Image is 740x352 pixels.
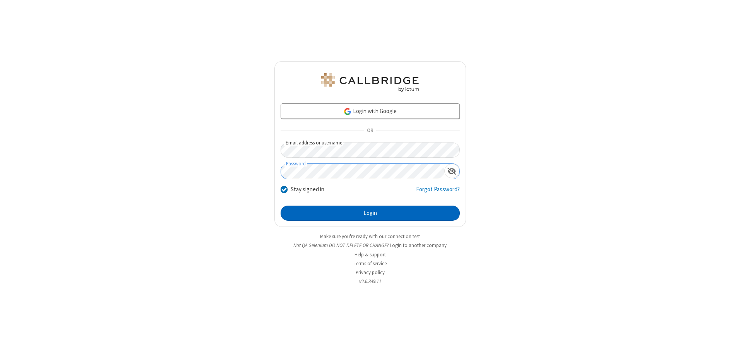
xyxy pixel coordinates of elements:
a: Terms of service [354,260,387,267]
button: Login [281,206,460,221]
a: Forgot Password? [416,185,460,200]
li: Not QA Selenium DO NOT DELETE OR CHANGE? [274,242,466,249]
img: QA Selenium DO NOT DELETE OR CHANGE [320,73,420,92]
a: Help & support [355,251,386,258]
label: Stay signed in [291,185,324,194]
input: Email address or username [281,143,460,158]
img: google-icon.png [343,107,352,116]
a: Login with Google [281,103,460,119]
div: Show password [444,164,459,178]
li: v2.6.349.11 [274,278,466,285]
span: OR [364,125,376,136]
a: Privacy policy [356,269,385,276]
input: Password [281,164,444,179]
a: Make sure you're ready with our connection test [320,233,420,240]
button: Login to another company [390,242,447,249]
